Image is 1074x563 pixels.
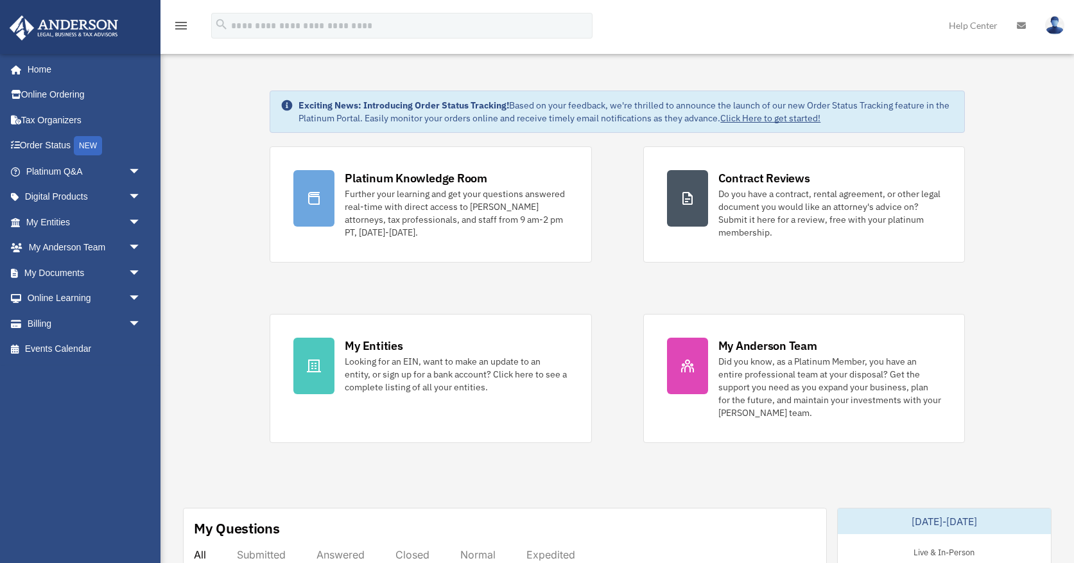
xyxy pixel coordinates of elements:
div: Answered [316,548,365,561]
div: Expedited [526,548,575,561]
div: My Questions [194,519,280,538]
a: Online Learningarrow_drop_down [9,286,160,311]
a: Platinum Q&Aarrow_drop_down [9,159,160,184]
span: arrow_drop_down [128,184,154,211]
div: All [194,548,206,561]
a: Platinum Knowledge Room Further your learning and get your questions answered real-time with dire... [270,146,591,263]
a: Contract Reviews Do you have a contract, rental agreement, or other legal document you would like... [643,146,965,263]
span: arrow_drop_down [128,260,154,286]
span: arrow_drop_down [128,286,154,312]
i: menu [173,18,189,33]
div: Live & In-Person [903,544,985,558]
a: Events Calendar [9,336,160,362]
div: NEW [74,136,102,155]
a: My Entities Looking for an EIN, want to make an update to an entity, or sign up for a bank accoun... [270,314,591,443]
div: Closed [395,548,429,561]
div: Normal [460,548,496,561]
div: Platinum Knowledge Room [345,170,487,186]
div: Further your learning and get your questions answered real-time with direct access to [PERSON_NAM... [345,187,567,239]
a: Click Here to get started! [720,112,820,124]
img: User Pic [1045,16,1064,35]
img: Anderson Advisors Platinum Portal [6,15,122,40]
i: search [214,17,229,31]
a: Billingarrow_drop_down [9,311,160,336]
a: My Documentsarrow_drop_down [9,260,160,286]
span: arrow_drop_down [128,209,154,236]
div: Based on your feedback, we're thrilled to announce the launch of our new Order Status Tracking fe... [299,99,953,125]
span: arrow_drop_down [128,311,154,337]
div: My Anderson Team [718,338,817,354]
a: Digital Productsarrow_drop_down [9,184,160,210]
strong: Exciting News: Introducing Order Status Tracking! [299,100,509,111]
a: Order StatusNEW [9,133,160,159]
a: My Anderson Team Did you know, as a Platinum Member, you have an entire professional team at your... [643,314,965,443]
div: My Entities [345,338,403,354]
span: arrow_drop_down [128,235,154,261]
div: Contract Reviews [718,170,810,186]
div: Do you have a contract, rental agreement, or other legal document you would like an attorney's ad... [718,187,941,239]
a: My Entitiesarrow_drop_down [9,209,160,235]
a: Online Ordering [9,82,160,108]
a: menu [173,22,189,33]
span: arrow_drop_down [128,159,154,185]
a: Tax Organizers [9,107,160,133]
a: Home [9,56,154,82]
div: [DATE]-[DATE] [838,508,1051,534]
div: Did you know, as a Platinum Member, you have an entire professional team at your disposal? Get th... [718,355,941,419]
div: Submitted [237,548,286,561]
a: My Anderson Teamarrow_drop_down [9,235,160,261]
div: Looking for an EIN, want to make an update to an entity, or sign up for a bank account? Click her... [345,355,567,394]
